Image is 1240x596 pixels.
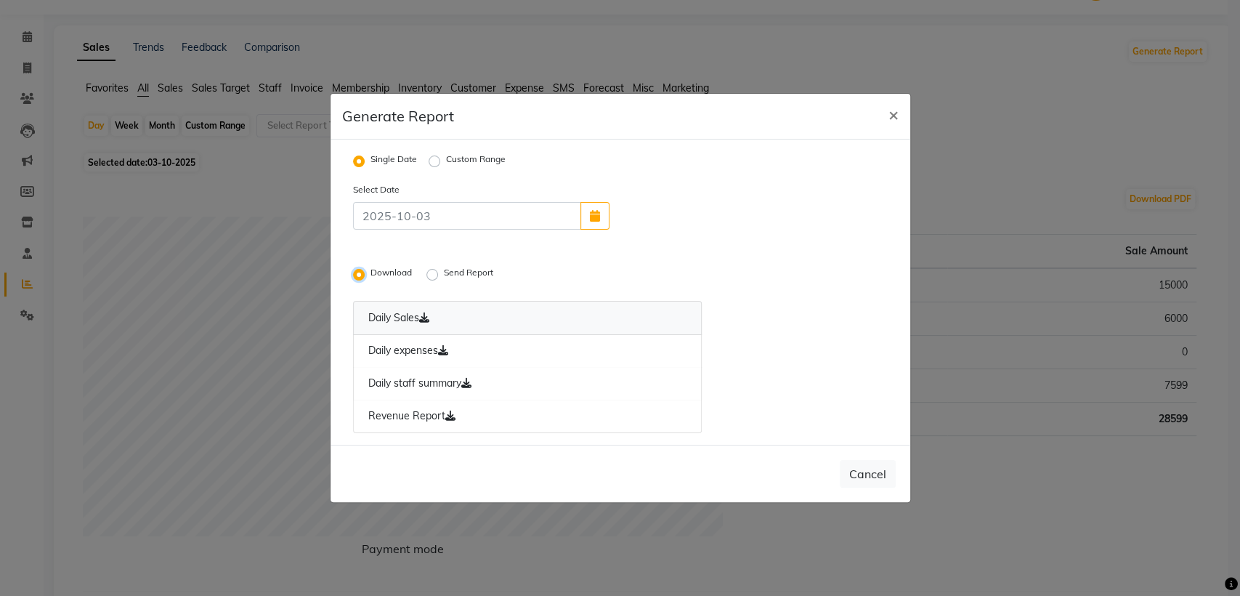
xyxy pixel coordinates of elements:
a: Daily expenses [353,334,702,368]
label: Single Date [370,153,417,170]
input: 2025-10-03 [353,202,581,230]
label: Select Date [342,183,482,196]
button: Close [877,94,910,134]
label: Custom Range [446,153,506,170]
label: Send Report [444,266,496,283]
a: Daily Sales [353,301,702,335]
button: Cancel [840,460,896,488]
label: Download [370,266,415,283]
a: Revenue Report [353,400,702,433]
a: Daily staff summary [353,367,702,400]
h5: Generate Report [342,105,454,127]
span: × [888,103,899,125]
